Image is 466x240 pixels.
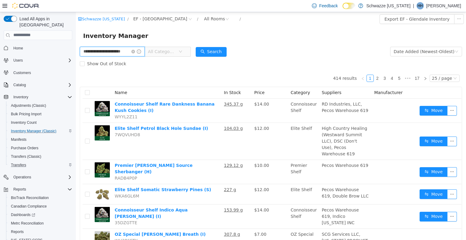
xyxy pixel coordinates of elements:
[1,56,75,65] button: Users
[212,148,243,172] td: Premier Shelf
[413,2,414,9] p: |
[8,220,72,227] span: Metrc Reconciliation
[246,151,292,156] span: Pecos Warehouse 619
[13,175,31,180] span: Operations
[318,35,379,44] div: Date Added (Newest-Oldest)
[148,90,167,94] u: 345.37 g
[212,172,243,192] td: Elite Shelf
[8,211,38,218] a: Dashboards
[8,110,72,118] span: Bulk Pricing Import
[6,194,75,202] button: BioTrack Reconciliation
[371,177,381,187] button: icon: ellipsis
[8,228,26,235] a: Reports
[8,102,72,109] span: Adjustments (Classic)
[6,152,75,161] button: Transfers (Classic)
[56,38,59,41] i: icon: close-circle
[285,65,289,68] i: icon: left
[8,119,72,126] span: Inventory Count
[39,151,117,162] a: Premier [PERSON_NAME] Source Sherbanger (H)
[378,2,388,12] button: icon: ellipsis
[298,63,305,69] a: 2
[215,78,234,83] span: Category
[371,155,381,165] button: icon: ellipsis
[417,2,424,9] div: Hannah Hall
[11,221,44,226] span: Metrc Reconciliation
[8,228,72,235] span: Reports
[6,118,75,127] button: Inventory Count
[291,63,298,70] li: 1
[12,3,39,9] img: Cova
[120,35,151,45] button: icon: searchSearch
[1,68,75,77] button: Customers
[19,150,34,165] img: Premier Shelf Green Source Sherbanger (H) hero shot
[1,81,75,89] button: Catalog
[11,57,72,64] span: Users
[6,161,75,169] button: Transfers
[39,90,139,101] a: Connoisseur Shelf Rare Dankness Banana Kush Cookies (I)
[39,120,64,125] span: 7WQVUHD8
[13,187,26,192] span: Reports
[11,174,72,181] span: Operations
[7,19,76,29] span: Inventory Manager
[348,65,351,68] i: icon: right
[8,136,72,143] span: Manifests
[1,173,75,181] button: Operations
[6,110,75,118] button: Bulk Pricing Import
[11,195,49,200] span: BioTrack Reconciliation
[178,114,193,119] span: $12.00
[11,93,72,101] span: Inventory
[344,94,372,103] button: icon: swapMove
[2,5,49,9] a: icon: shopSchwazze [US_STATE]
[344,200,372,209] button: icon: swapMove
[19,113,34,128] img: Elite Shelf Petrol Black Hole Sundae (I) hero shot
[8,161,72,169] span: Transfers
[39,181,63,186] span: WKA6GL6M
[19,89,34,104] img: Connoisseur Shelf Rare Dankness Banana Kush Cookies (I) hero shot
[11,44,72,52] span: Home
[246,90,292,101] span: RD Industries, LLC, Pecos Warehouse 619
[417,2,423,9] span: HH
[148,175,160,180] u: 227 g
[298,63,305,70] li: 2
[11,120,37,125] span: Inventory Count
[121,5,122,9] span: /
[291,63,298,69] a: 1
[178,90,193,94] span: $14.00
[103,38,106,42] i: icon: down
[11,174,34,181] button: Operations
[11,154,41,159] span: Transfers (Classic)
[6,219,75,228] button: Metrc Reconciliation
[6,144,75,152] button: Purchase Orders
[8,211,72,218] span: Dashboards
[13,95,28,100] span: Inventory
[306,63,312,69] a: 3
[366,2,410,9] p: Schwazze [US_STATE]
[8,144,41,152] a: Purchase Orders
[11,146,39,150] span: Purchase Orders
[8,102,49,109] a: Adjustments (Classic)
[19,195,34,210] img: Connoisseur Shelf Indico Aqua Berry (I) hero shot
[11,186,29,193] button: Reports
[39,114,132,119] a: Elite Shelf Petrol Black Hole Sundae (I)
[257,63,281,70] li: 414 results
[298,78,327,83] span: Manufacturer
[8,136,29,143] a: Manifests
[9,49,53,54] span: Show Out of Stock
[8,144,72,152] span: Purchase Orders
[8,203,72,210] span: Canadian Compliance
[148,220,164,225] u: 307.8 g
[39,78,51,83] span: Name
[8,110,44,118] a: Bulk Pricing Import
[346,63,353,70] li: Next Page
[8,127,72,135] span: Inventory Manager (Classic)
[344,155,372,165] button: icon: swapMove
[8,194,72,201] span: BioTrack Reconciliation
[148,78,165,83] span: In Stock
[212,111,243,148] td: Elite Shelf
[39,175,135,180] a: Elite Shelf Somatic Strawberry Pines (S)
[327,63,337,70] li: Next 5 Pages
[178,78,189,83] span: Price
[178,175,193,180] span: $12.00
[11,93,31,101] button: Inventory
